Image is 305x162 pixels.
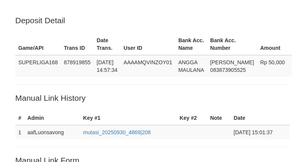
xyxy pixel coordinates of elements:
[80,111,177,125] th: Key #1
[15,33,61,55] th: Game/API
[24,125,80,139] td: aafLuonsavong
[207,33,257,55] th: Bank Acc. Number
[207,111,231,125] th: Note
[178,59,204,73] span: ANGGA MAULANA
[124,59,172,65] span: AAAAMQVINZOY01
[257,33,292,55] th: Amount
[120,33,175,55] th: User ID
[94,33,121,55] th: Date Trans.
[210,67,246,73] span: Copy 083873905525 to clipboard
[61,33,94,55] th: Trans ID
[177,111,207,125] th: Key #2
[260,59,285,65] span: Rp 50,000
[15,125,24,139] td: 1
[15,92,290,103] p: Manual Link History
[15,55,61,77] td: SUPERLIGA168
[97,59,118,73] span: [DATE] 14:57:34
[83,129,151,135] a: mutasi_20250930_4869|208
[15,15,290,26] p: Deposit Detail
[210,59,254,65] span: [PERSON_NAME]
[61,55,94,77] td: 878919855
[231,111,290,125] th: Date
[24,111,80,125] th: Admin
[15,111,24,125] th: #
[175,33,207,55] th: Bank Acc. Name
[231,125,290,139] td: [DATE] 15:01:37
